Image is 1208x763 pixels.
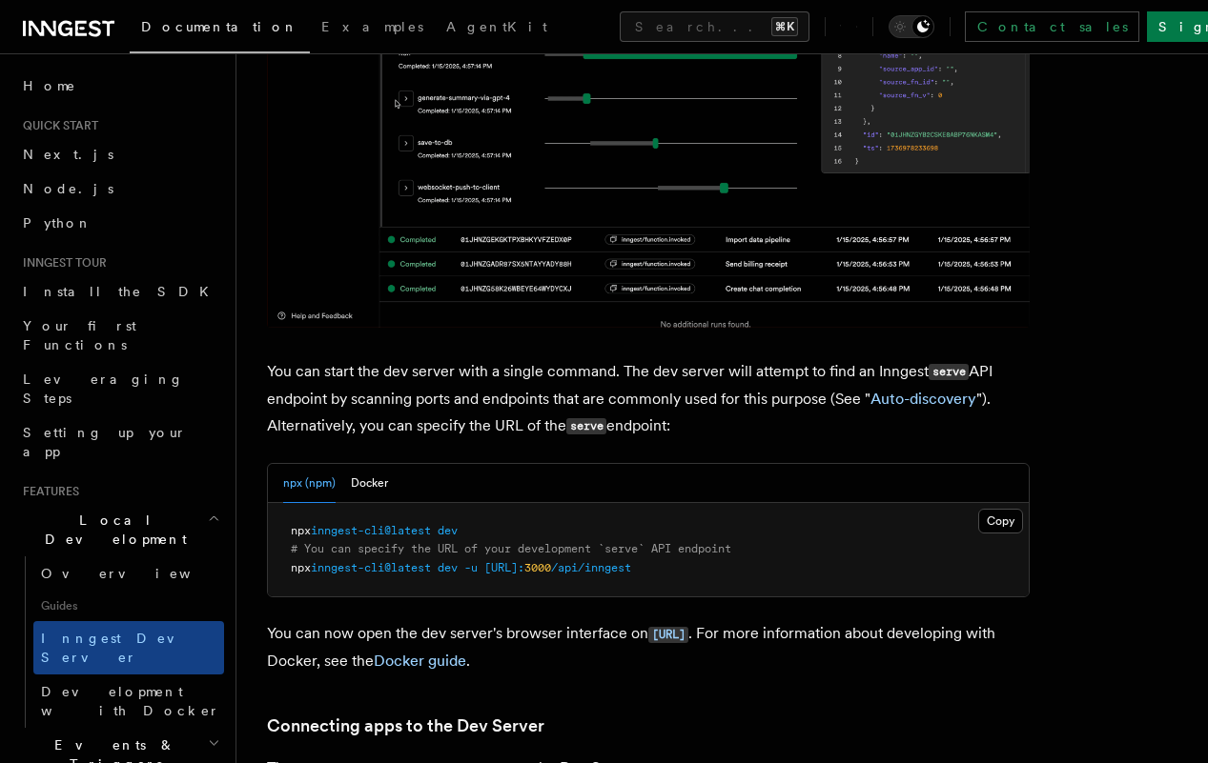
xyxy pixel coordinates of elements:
span: Examples [321,19,423,34]
a: Contact sales [965,11,1139,42]
a: Next.js [15,137,224,171]
span: dev [438,524,458,537]
button: Docker [351,464,388,503]
a: Python [15,206,224,240]
span: -u [464,561,478,574]
p: You can now open the dev server's browser interface on . For more information about developing wi... [267,620,1030,674]
span: [URL]: [484,561,524,574]
code: [URL] [648,627,688,643]
span: Local Development [15,511,208,549]
span: Inngest Dev Server [41,631,204,665]
button: Local Development [15,503,224,556]
span: inngest-cli@latest [311,524,431,537]
a: Docker guide [374,652,466,670]
span: Quick start [15,118,98,133]
a: Setting up your app [15,415,224,469]
span: Features [15,484,79,499]
a: Development with Docker [33,674,224,728]
span: Next.js [23,147,113,162]
span: Leveraging Steps [23,371,184,406]
a: Documentation [130,6,310,53]
p: You can start the dev server with a single command. The dev server will attempt to find an Innges... [267,358,1030,440]
a: Install the SDK [15,274,224,309]
button: Toggle dark mode [889,15,934,38]
a: Auto-discovery [870,390,976,408]
span: Inngest tour [15,255,107,271]
span: inngest-cli@latest [311,561,431,574]
span: npx [291,561,311,574]
span: Python [23,215,92,231]
a: Node.js [15,171,224,206]
span: /api/inngest [551,561,631,574]
a: Examples [310,6,435,51]
span: Node.js [23,181,113,196]
span: Overview [41,566,237,581]
a: [URL] [648,624,688,642]
a: Connecting apps to the Dev Server [267,713,544,739]
span: Documentation [141,19,298,34]
span: Home [23,76,76,95]
a: Home [15,69,224,103]
div: Local Development [15,556,224,728]
code: serve [566,418,606,434]
span: Development with Docker [41,684,220,718]
code: serve [929,364,969,380]
span: Guides [33,591,224,621]
span: npx [291,524,311,537]
span: # You can specify the URL of your development `serve` API endpoint [291,542,731,555]
span: dev [438,561,458,574]
a: AgentKit [435,6,559,51]
span: Install the SDK [23,284,220,299]
span: Your first Functions [23,318,136,352]
kbd: ⌘K [771,17,798,36]
a: Overview [33,556,224,591]
button: npx (npm) [283,464,336,503]
a: Your first Functions [15,309,224,362]
button: Search...⌘K [620,11,809,42]
span: Setting up your app [23,425,187,459]
span: AgentKit [446,19,547,34]
button: Copy [978,509,1023,533]
a: Leveraging Steps [15,362,224,415]
span: 3000 [524,561,551,574]
a: Inngest Dev Server [33,621,224,674]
